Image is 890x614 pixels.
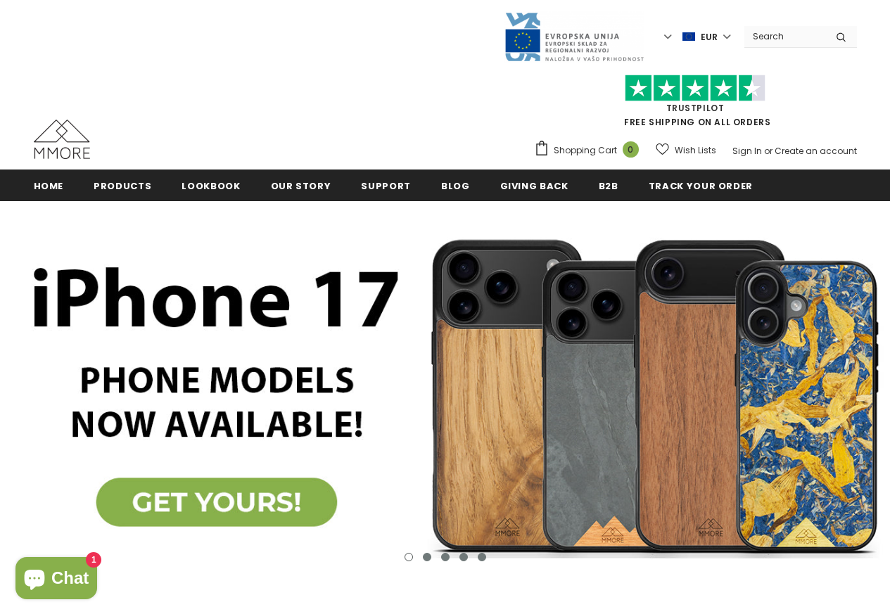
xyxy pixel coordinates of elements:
[361,179,411,193] span: support
[649,170,753,201] a: Track your order
[423,553,431,561] button: 2
[459,553,468,561] button: 4
[623,141,639,158] span: 0
[504,11,644,63] img: Javni Razpis
[11,557,101,603] inbox-online-store-chat: Shopify online store chat
[701,30,718,44] span: EUR
[94,170,151,201] a: Products
[599,170,618,201] a: B2B
[500,179,568,193] span: Giving back
[361,170,411,201] a: support
[271,170,331,201] a: Our Story
[744,26,825,46] input: Search Site
[500,170,568,201] a: Giving back
[775,145,857,157] a: Create an account
[441,179,470,193] span: Blog
[441,170,470,201] a: Blog
[554,143,617,158] span: Shopping Cart
[94,179,151,193] span: Products
[182,170,240,201] a: Lookbook
[534,81,857,128] span: FREE SHIPPING ON ALL ORDERS
[34,170,64,201] a: Home
[732,145,762,157] a: Sign In
[504,30,644,42] a: Javni Razpis
[34,179,64,193] span: Home
[656,138,716,162] a: Wish Lists
[405,553,413,561] button: 1
[675,143,716,158] span: Wish Lists
[182,179,240,193] span: Lookbook
[478,553,486,561] button: 5
[441,553,450,561] button: 3
[599,179,618,193] span: B2B
[666,102,725,114] a: Trustpilot
[625,75,765,102] img: Trust Pilot Stars
[764,145,773,157] span: or
[34,120,90,159] img: MMORE Cases
[534,140,646,161] a: Shopping Cart 0
[271,179,331,193] span: Our Story
[649,179,753,193] span: Track your order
